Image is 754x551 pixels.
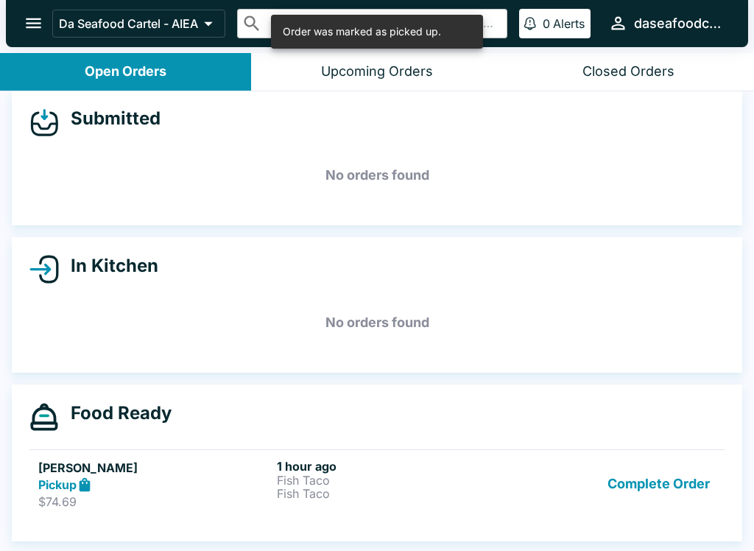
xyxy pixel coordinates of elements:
h5: [PERSON_NAME] [38,459,271,477]
button: open drawer [15,4,52,42]
h5: No orders found [29,149,725,202]
button: Da Seafood Cartel - AIEA [52,10,225,38]
h6: 1 hour ago [277,459,510,474]
p: Da Seafood Cartel - AIEA [59,16,198,31]
input: Search orders by name or phone number [268,13,501,34]
h4: Food Ready [59,402,172,424]
button: daseafoodcartel [602,7,730,39]
strong: Pickup [38,477,77,492]
div: Open Orders [85,63,166,80]
div: Upcoming Orders [321,63,433,80]
div: daseafoodcartel [634,15,725,32]
a: [PERSON_NAME]Pickup$74.691 hour agoFish TacoFish TacoComplete Order [29,449,725,519]
h5: No orders found [29,296,725,349]
h4: Submitted [59,108,161,130]
p: 0 [543,16,550,31]
h4: In Kitchen [59,255,158,277]
p: Fish Taco [277,487,510,500]
p: $74.69 [38,494,271,509]
button: Complete Order [602,459,716,510]
div: Closed Orders [582,63,674,80]
p: Fish Taco [277,474,510,487]
div: Order was marked as picked up. [283,19,441,44]
p: Alerts [553,16,585,31]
